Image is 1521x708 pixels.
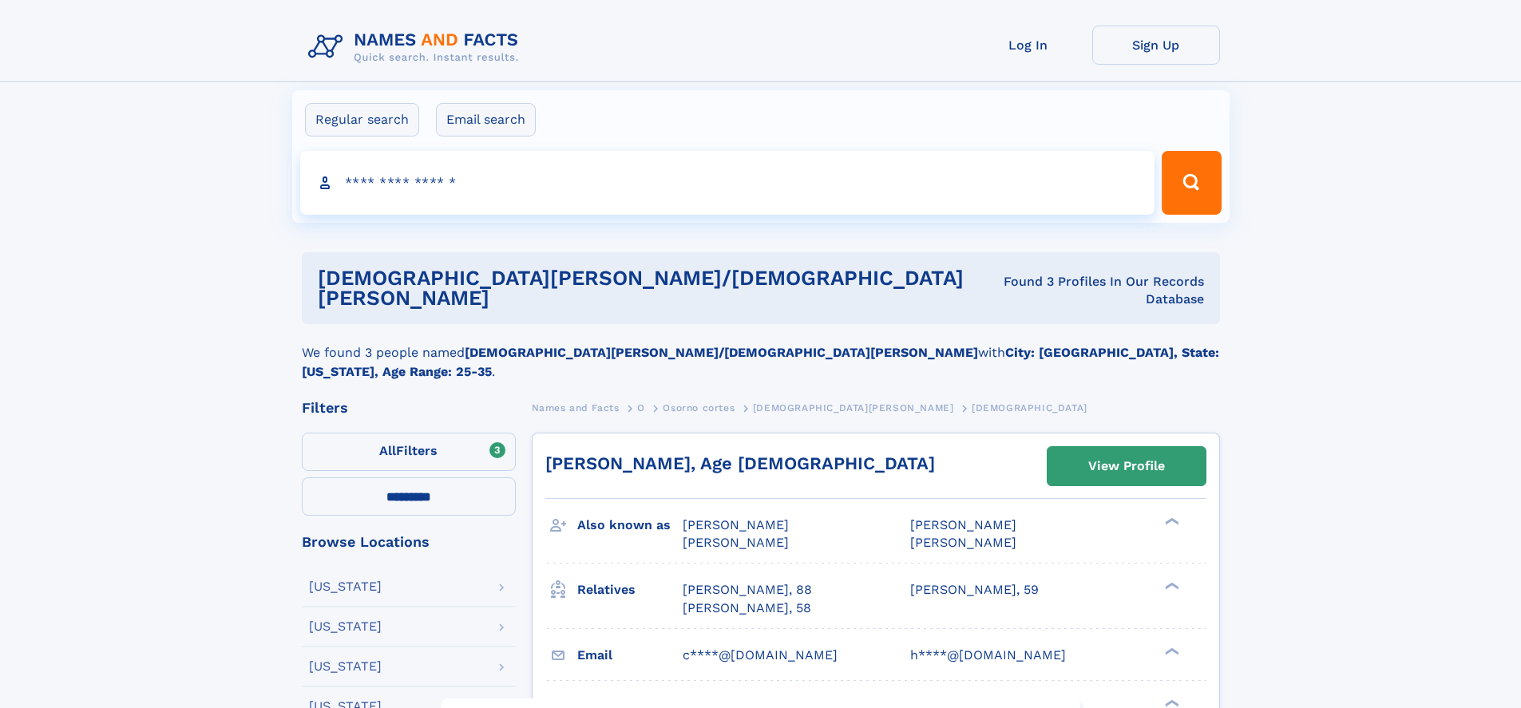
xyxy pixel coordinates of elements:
[302,345,1219,379] b: City: [GEOGRAPHIC_DATA], State: [US_STATE], Age Range: 25-35
[910,581,1039,599] a: [PERSON_NAME], 59
[753,402,954,413] span: [DEMOGRAPHIC_DATA][PERSON_NAME]
[309,580,382,593] div: [US_STATE]
[964,26,1092,65] a: Log In
[465,345,978,360] b: [DEMOGRAPHIC_DATA][PERSON_NAME]/[DEMOGRAPHIC_DATA][PERSON_NAME]
[305,103,419,136] label: Regular search
[972,402,1087,413] span: [DEMOGRAPHIC_DATA]
[577,642,683,669] h3: Email
[753,398,954,417] a: [DEMOGRAPHIC_DATA][PERSON_NAME]
[988,273,1204,308] div: Found 3 Profiles In Our Records Database
[1161,698,1180,708] div: ❯
[302,324,1220,382] div: We found 3 people named with .
[302,26,532,69] img: Logo Names and Facts
[910,517,1016,532] span: [PERSON_NAME]
[577,576,683,603] h3: Relatives
[318,268,988,308] h1: [DEMOGRAPHIC_DATA][PERSON_NAME]/[DEMOGRAPHIC_DATA][PERSON_NAME]
[663,402,735,413] span: Osorno cortes
[379,443,396,458] span: All
[1088,448,1165,485] div: View Profile
[1161,646,1180,656] div: ❯
[577,512,683,539] h3: Also known as
[683,581,812,599] a: [PERSON_NAME], 88
[532,398,620,417] a: Names and Facts
[302,433,516,471] label: Filters
[683,517,789,532] span: [PERSON_NAME]
[545,453,935,473] a: [PERSON_NAME], Age [DEMOGRAPHIC_DATA]
[1161,581,1180,591] div: ❯
[910,535,1016,550] span: [PERSON_NAME]
[1092,26,1220,65] a: Sign Up
[683,535,789,550] span: [PERSON_NAME]
[683,599,811,617] a: [PERSON_NAME], 58
[300,151,1155,215] input: search input
[637,402,645,413] span: O
[1162,151,1221,215] button: Search Button
[637,398,645,417] a: O
[1161,516,1180,527] div: ❯
[1048,447,1206,485] a: View Profile
[436,103,536,136] label: Email search
[309,660,382,673] div: [US_STATE]
[302,535,516,549] div: Browse Locations
[663,398,735,417] a: Osorno cortes
[302,401,516,415] div: Filters
[309,620,382,633] div: [US_STATE]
